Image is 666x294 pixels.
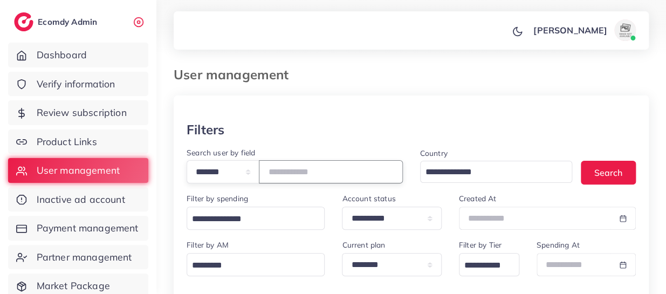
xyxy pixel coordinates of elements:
a: Partner management [8,245,148,270]
a: logoEcomdy Admin [14,12,100,31]
a: Payment management [8,216,148,241]
a: Verify information [8,72,148,97]
a: Dashboard [8,43,148,67]
p: [PERSON_NAME] [533,24,607,37]
span: User management [37,163,120,177]
a: Product Links [8,129,148,154]
label: Created At [459,193,497,204]
div: Search for option [420,161,573,183]
h3: Filters [187,122,224,138]
label: Filter by Tier [459,240,502,250]
input: Search for option [461,257,505,274]
label: Current plan [342,240,385,250]
a: Inactive ad account [8,187,148,212]
span: Review subscription [37,106,127,120]
a: Review subscription [8,100,148,125]
label: Filter by AM [187,240,229,250]
label: Spending At [537,240,580,250]
input: Search for option [188,257,311,274]
span: Dashboard [37,48,87,62]
span: Inactive ad account [37,193,125,207]
h2: Ecomdy Admin [38,17,100,27]
a: User management [8,158,148,183]
span: Market Package [37,279,110,293]
label: Account status [342,193,395,204]
img: logo [14,12,33,31]
span: Verify information [37,77,115,91]
img: avatar [614,19,636,41]
span: Payment management [37,221,139,235]
input: Search for option [188,211,311,228]
h3: User management [174,67,297,83]
button: Search [581,161,636,184]
label: Filter by spending [187,193,248,204]
span: Product Links [37,135,97,149]
div: Search for option [187,207,325,230]
div: Search for option [459,253,519,276]
div: Search for option [187,253,325,276]
span: Partner management [37,250,132,264]
a: [PERSON_NAME]avatar [527,19,640,41]
label: Country [420,148,448,159]
input: Search for option [422,164,559,181]
label: Search user by field [187,147,255,158]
